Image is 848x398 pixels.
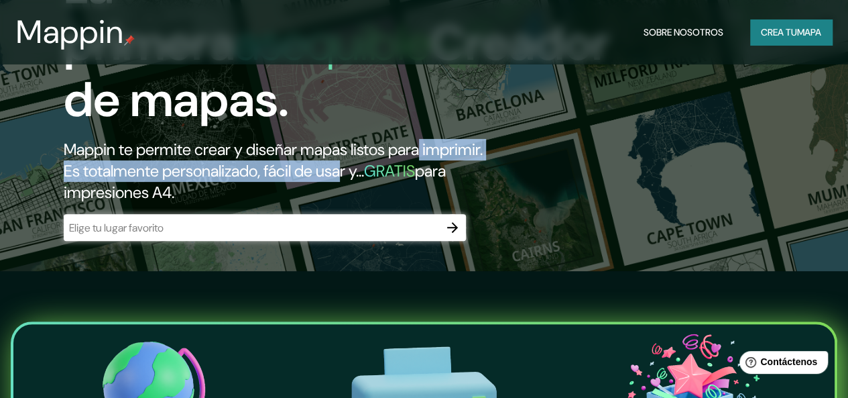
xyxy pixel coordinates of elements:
[64,160,364,181] font: Es totalmente personalizado, fácil de usar y...
[64,12,609,131] font: Creador de mapas.
[644,26,723,38] font: Sobre nosotros
[750,19,832,45] button: Crea tumapa
[797,26,821,38] font: mapa
[64,160,446,203] font: para impresiones A4.
[364,160,415,181] font: GRATIS
[64,139,483,160] font: Mappin te permite crear y diseñar mapas listos para imprimir.
[761,26,797,38] font: Crea tu
[64,220,439,236] input: Elige tu lugar favorito
[16,11,124,53] font: Mappin
[124,35,135,46] img: pin de mapeo
[638,19,729,45] button: Sobre nosotros
[729,346,833,383] iframe: Help widget launcher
